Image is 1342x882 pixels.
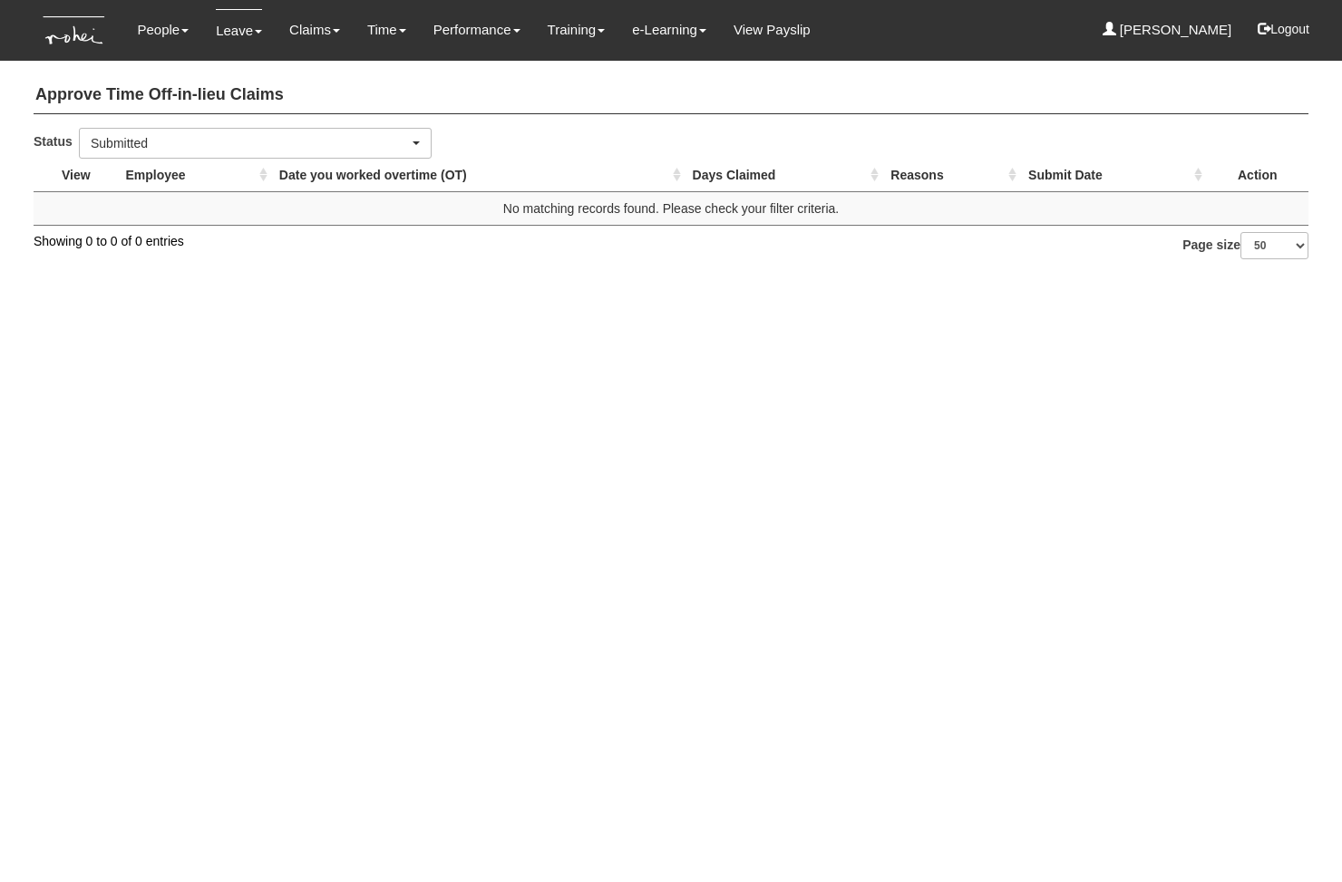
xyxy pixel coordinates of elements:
a: e-Learning [632,9,706,51]
th: Days Claimed : activate to sort column ascending [686,159,884,192]
a: [PERSON_NAME] [1103,9,1232,51]
th: Action [1207,159,1308,192]
a: View Payslip [734,9,811,51]
th: Reasons : activate to sort column ascending [883,159,1021,192]
th: Employee : activate to sort column ascending [119,159,272,192]
select: Page size [1240,232,1308,259]
button: Logout [1245,7,1322,51]
a: Leave [216,9,262,52]
th: Date you worked overtime (OT) : activate to sort column ascending [272,159,686,192]
label: Status [34,128,79,154]
a: People [137,9,189,51]
td: No matching records found. Please check your filter criteria. [34,191,1308,225]
th: View [34,159,119,192]
label: Page size [1182,232,1308,259]
div: Submitted [91,134,409,152]
button: Submitted [79,128,432,159]
th: Submit Date : activate to sort column ascending [1021,159,1206,192]
a: Claims [289,9,340,51]
iframe: chat widget [1266,809,1324,864]
a: Training [548,9,606,51]
h4: Approve Time Off-in-lieu Claims [34,77,1308,114]
a: Performance [433,9,520,51]
a: Time [367,9,406,51]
